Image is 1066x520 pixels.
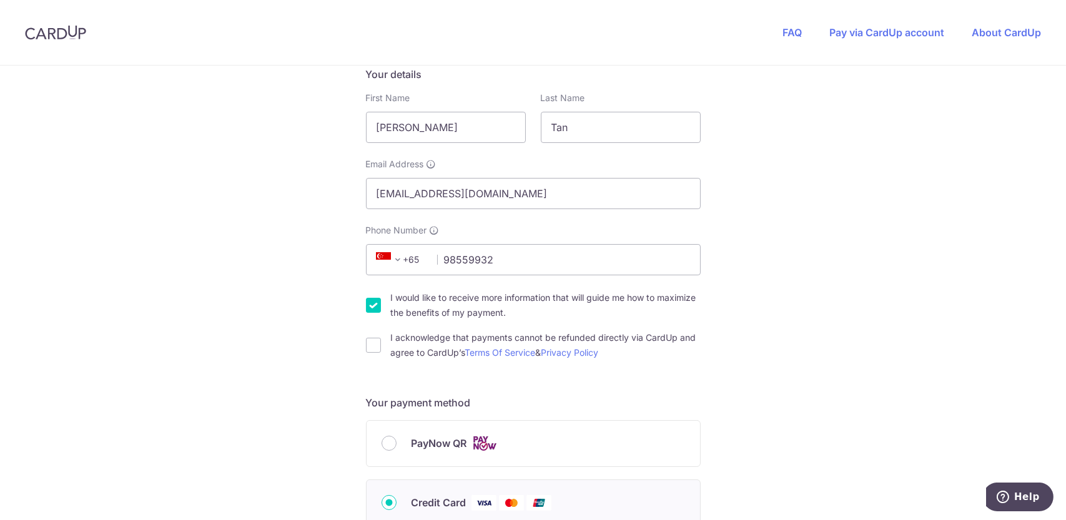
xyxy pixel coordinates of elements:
div: Credit Card Visa Mastercard Union Pay [382,495,685,511]
span: Email Address [366,158,424,170]
label: I would like to receive more information that will guide me how to maximize the benefits of my pa... [391,290,701,320]
a: Terms Of Service [465,347,536,358]
label: First Name [366,92,410,104]
a: FAQ [782,26,802,39]
span: +65 [372,252,428,267]
span: Phone Number [366,224,427,237]
iframe: Opens a widget where you can find more information [986,483,1054,514]
img: Mastercard [499,495,524,511]
a: Privacy Policy [541,347,599,358]
span: PayNow QR [412,436,467,451]
img: Visa [471,495,496,511]
span: Credit Card [412,495,466,510]
h5: Your payment method [366,395,701,410]
img: Cards logo [472,436,497,451]
label: Last Name [541,92,585,104]
h5: Your details [366,67,701,82]
img: Union Pay [526,495,551,511]
input: Last name [541,112,701,143]
label: I acknowledge that payments cannot be refunded directly via CardUp and agree to CardUp’s & [391,330,701,360]
input: First name [366,112,526,143]
a: About CardUp [972,26,1041,39]
img: CardUp [25,25,86,40]
input: Email address [366,178,701,209]
div: PayNow QR Cards logo [382,436,685,451]
a: Pay via CardUp account [829,26,944,39]
span: +65 [376,252,406,267]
